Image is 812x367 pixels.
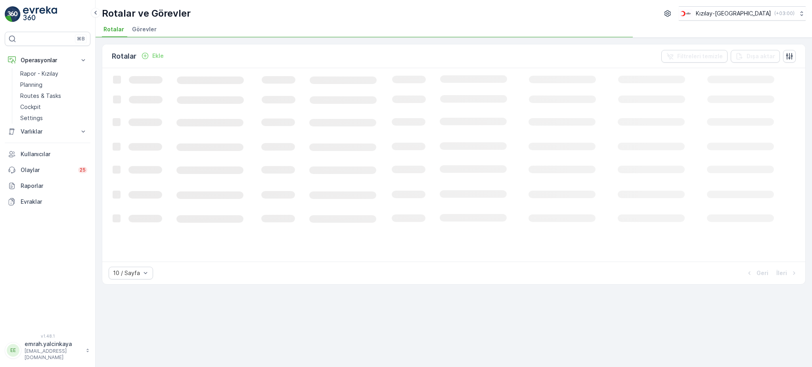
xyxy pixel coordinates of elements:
[152,52,164,60] p: Ekle
[696,10,771,17] p: Kızılay-[GEOGRAPHIC_DATA]
[5,178,90,194] a: Raporlar
[20,70,58,78] p: Rapor - Kızılay
[17,79,90,90] a: Planning
[5,52,90,68] button: Operasyonlar
[5,194,90,210] a: Evraklar
[25,340,82,348] p: emrah.yalcinkaya
[17,90,90,101] a: Routes & Tasks
[23,6,57,22] img: logo_light-DOdMpM7g.png
[20,92,61,100] p: Routes & Tasks
[747,52,775,60] p: Dışa aktar
[5,6,21,22] img: logo
[21,166,73,174] p: Olaylar
[20,103,41,111] p: Cockpit
[138,51,167,61] button: Ekle
[112,51,136,62] p: Rotalar
[21,56,75,64] p: Operasyonlar
[21,182,87,190] p: Raporlar
[25,348,82,361] p: [EMAIL_ADDRESS][DOMAIN_NAME]
[21,150,87,158] p: Kullanıcılar
[17,68,90,79] a: Rapor - Kızılay
[102,7,191,20] p: Rotalar ve Görevler
[77,36,85,42] p: ⌘B
[7,344,19,357] div: EE
[80,167,86,173] p: 25
[679,6,806,21] button: Kızılay-[GEOGRAPHIC_DATA](+03:00)
[679,9,693,18] img: k%C4%B1z%C4%B1lay_jywRncg.png
[774,10,795,17] p: ( +03:00 )
[5,334,90,338] span: v 1.48.1
[5,146,90,162] a: Kullanıcılar
[20,81,42,89] p: Planning
[661,50,728,63] button: Filtreleri temizle
[5,124,90,140] button: Varlıklar
[5,340,90,361] button: EEemrah.yalcinkaya[EMAIL_ADDRESS][DOMAIN_NAME]
[731,50,780,63] button: Dışa aktar
[20,114,43,122] p: Settings
[776,269,787,277] p: İleri
[103,25,124,33] span: Rotalar
[745,268,769,278] button: Geri
[21,128,75,136] p: Varlıklar
[21,198,87,206] p: Evraklar
[132,25,157,33] span: Görevler
[17,113,90,124] a: Settings
[17,101,90,113] a: Cockpit
[756,269,768,277] p: Geri
[5,162,90,178] a: Olaylar25
[677,52,723,60] p: Filtreleri temizle
[776,268,799,278] button: İleri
